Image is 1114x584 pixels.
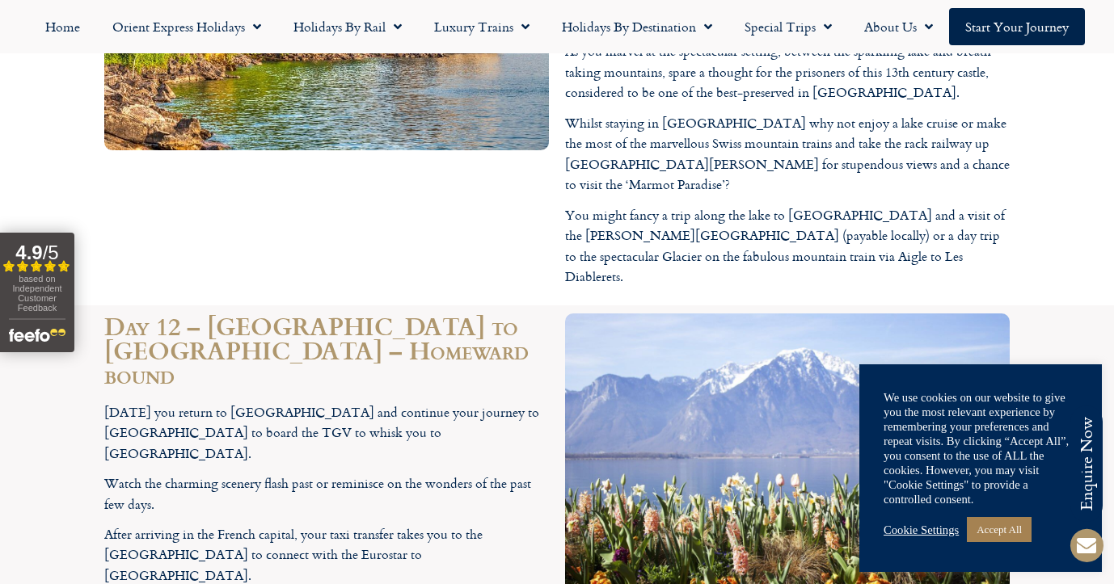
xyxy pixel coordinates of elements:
a: Orient Express Holidays [96,8,277,45]
nav: Menu [8,8,1106,45]
p: [DATE] you return to [GEOGRAPHIC_DATA] and continue your journey to [GEOGRAPHIC_DATA] to board th... [104,402,549,464]
p: As you marvel at the spectacular setting, between the sparkling lake and breath-taking mountains,... [565,41,1010,103]
div: We use cookies on our website to give you the most relevant experience by remembering your prefer... [884,390,1078,506]
p: You might fancy a trip along the lake to [GEOGRAPHIC_DATA] and a visit of the [PERSON_NAME][GEOGR... [565,205,1010,288]
p: Whilst staying in [GEOGRAPHIC_DATA] why not enjoy a lake cruise or make the most of the marvellou... [565,113,1010,195]
p: Watch the charming scenery flash past or reminisce on the wonders of the past few days. [104,473,549,515]
a: Home [29,8,96,45]
a: Holidays by Destination [546,8,728,45]
a: Start your Journey [949,8,1085,45]
a: Accept All [967,517,1032,542]
a: Cookie Settings [884,523,959,537]
a: Holidays by Rail [277,8,418,45]
a: Special Trips [728,8,848,45]
a: About Us [848,8,949,45]
h2: Day 12 – [GEOGRAPHIC_DATA] to [GEOGRAPHIC_DATA] – Homeward bound [104,313,549,386]
a: Luxury Trains [418,8,546,45]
